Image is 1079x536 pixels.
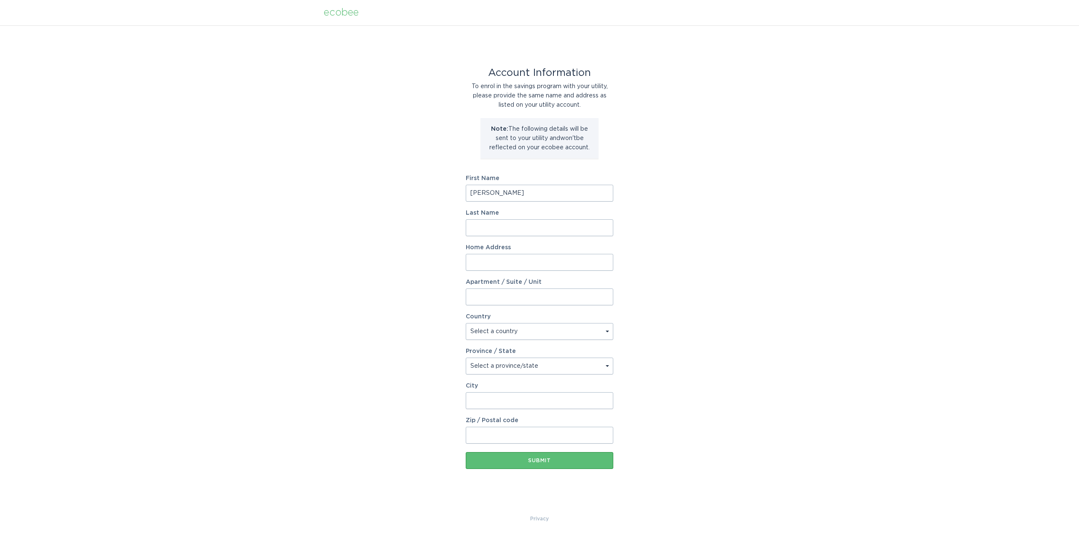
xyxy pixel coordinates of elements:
label: Zip / Postal code [466,417,613,423]
label: Province / State [466,348,516,354]
label: Home Address [466,245,613,250]
a: Privacy Policy & Terms of Use [530,514,549,523]
p: The following details will be sent to your utility and won't be reflected on your ecobee account. [487,124,592,152]
button: Submit [466,452,613,469]
div: ecobee [324,8,359,17]
label: Country [466,314,491,320]
div: Submit [470,458,609,463]
label: Last Name [466,210,613,216]
label: Apartment / Suite / Unit [466,279,613,285]
strong: Note: [491,126,508,132]
label: City [466,383,613,389]
label: First Name [466,175,613,181]
div: To enrol in the savings program with your utility, please provide the same name and address as li... [466,82,613,110]
div: Account Information [466,68,613,78]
